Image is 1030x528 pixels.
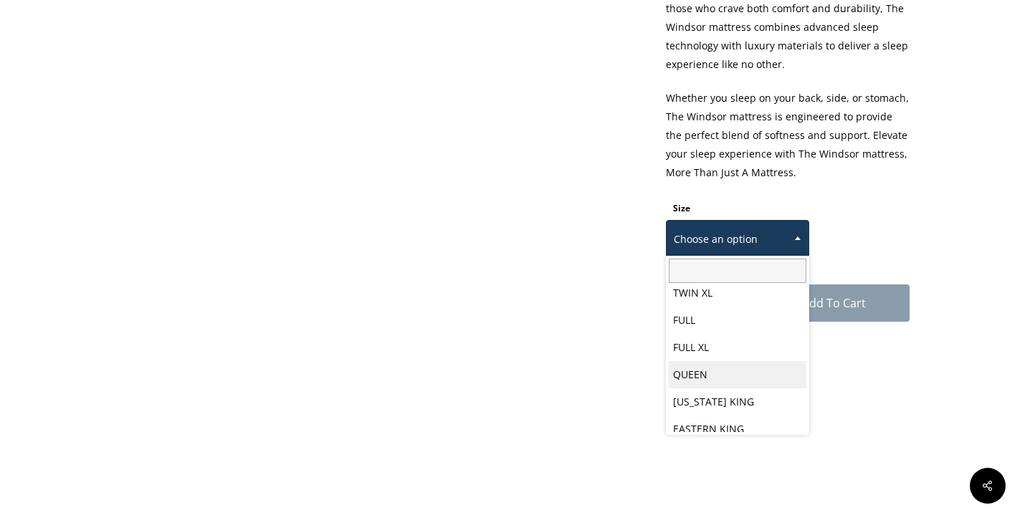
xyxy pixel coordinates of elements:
li: QUEEN [669,361,806,388]
p: Whether you sleep on your back, side, or stomach, The Windsor mattress is engineered to provide t... [666,89,910,197]
li: FULL [669,307,806,334]
li: TWIN XL [669,279,806,307]
li: EASTERN KING [669,416,806,443]
label: Size [673,202,690,214]
li: [US_STATE] KING [669,388,806,416]
button: Add to cart [759,284,910,322]
li: FULL XL [669,334,806,361]
span: Choose an option [666,220,809,259]
span: Choose an option [667,224,809,254]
